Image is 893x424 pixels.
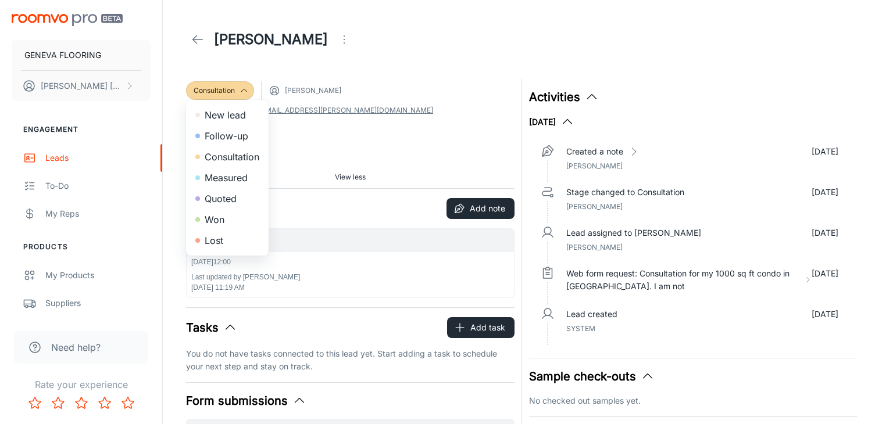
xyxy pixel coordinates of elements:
li: Lost [186,230,269,251]
li: Quoted [186,188,269,209]
li: New lead [186,105,269,125]
li: Consultation [186,146,269,167]
li: Won [186,209,269,230]
li: Follow-up [186,125,269,146]
li: Measured [186,167,269,188]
